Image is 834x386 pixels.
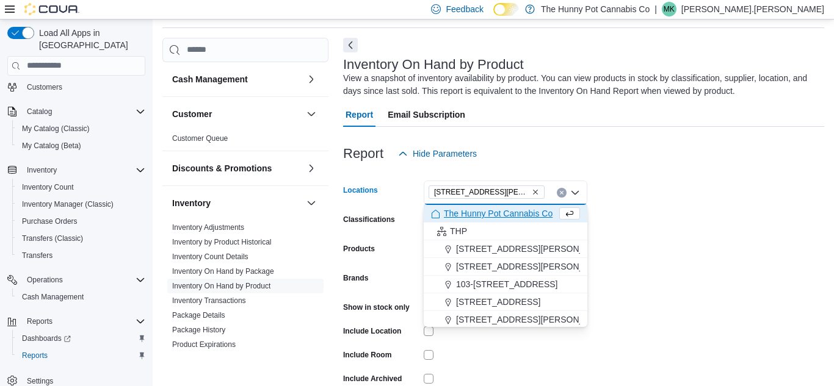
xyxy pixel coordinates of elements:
h3: Customer [172,108,212,120]
button: Clear input [557,188,567,198]
span: Inventory On Hand by Product [172,281,270,291]
button: Inventory Count [12,179,150,196]
button: Customer [304,107,319,121]
button: Reports [2,313,150,330]
a: Dashboards [17,331,76,346]
span: Inventory Count [22,182,74,192]
a: Transfers [17,248,57,263]
span: Cash Management [17,290,145,304]
span: Catalog [22,104,145,119]
button: Inventory Manager (Classic) [12,196,150,213]
span: Load All Apps in [GEOGRAPHIC_DATA] [34,27,145,51]
span: [STREET_ADDRESS][PERSON_NAME] [456,313,611,326]
h3: Cash Management [172,73,248,85]
span: Purchase Orders [22,216,78,226]
a: Inventory On Hand by Product [172,282,270,290]
button: Catalog [2,103,150,120]
span: Transfers [22,251,53,260]
a: Dashboards [12,330,150,347]
h3: Inventory On Hand by Product [343,57,524,72]
span: Transfers (Classic) [22,234,83,243]
button: Operations [22,273,68,287]
span: [STREET_ADDRESS] [456,296,540,308]
span: Inventory Manager (Classic) [17,197,145,212]
span: Feedback [446,3,483,15]
button: Cash Management [172,73,302,85]
span: Dashboards [22,334,71,343]
button: My Catalog (Classic) [12,120,150,137]
a: Inventory On Hand by Package [172,267,274,276]
span: Inventory [27,165,57,175]
a: Inventory Adjustments [172,223,244,232]
button: The Hunny Pot Cannabis Co [424,205,587,223]
button: Transfers [12,247,150,264]
button: 103-[STREET_ADDRESS] [424,276,587,293]
span: Product Expirations [172,340,236,349]
a: Package Details [172,311,225,320]
span: Email Subscription [388,102,465,127]
span: Inventory Transactions [172,296,246,306]
span: The Hunny Pot Cannabis Co [444,207,553,220]
button: Cash Management [304,72,319,87]
label: Products [343,244,375,254]
button: Inventory [304,196,319,210]
span: Hide Parameters [413,148,477,160]
a: Product Expirations [172,340,236,349]
a: Cash Management [17,290,89,304]
h3: Inventory [172,197,211,209]
a: Customer Queue [172,134,228,143]
div: View a snapshot of inventory availability by product. You can view products in stock by classific... [343,72,818,98]
button: Catalog [22,104,57,119]
a: Inventory Count Details [172,252,248,261]
span: Report [346,102,373,127]
button: Next [343,38,358,52]
span: Package History [172,325,225,335]
button: [STREET_ADDRESS][PERSON_NAME] [424,258,587,276]
span: Inventory Count [17,180,145,195]
span: My Catalog (Beta) [17,138,145,153]
a: Customers [22,80,67,95]
button: Discounts & Promotions [304,161,319,176]
span: Inventory by Product Historical [172,237,272,247]
span: [STREET_ADDRESS][PERSON_NAME] [456,243,611,255]
span: Inventory On Hand by Package [172,266,274,276]
span: Dashboards [17,331,145,346]
h3: Report [343,146,383,161]
div: Customer [162,131,328,151]
span: Inventory Count Details [172,252,248,262]
p: | [655,2,657,16]
h3: Discounts & Promotions [172,162,272,174]
button: Remove 1899 Brock Rd from selection in this group [532,188,539,196]
button: Reports [22,314,57,329]
a: Inventory by Product Historical [172,238,272,246]
button: [STREET_ADDRESS] [424,293,587,311]
button: Hide Parameters [393,141,482,166]
button: Inventory [172,197,302,209]
span: Operations [22,273,145,287]
div: Malcolm King.McGowan [662,2,676,16]
button: [STREET_ADDRESS][PERSON_NAME] [424,240,587,258]
span: Operations [27,275,63,285]
span: Catalog [27,107,52,116]
span: Inventory Adjustments [172,223,244,232]
button: Inventory [22,163,62,177]
button: Transfers (Classic) [12,230,150,247]
a: Inventory Manager (Classic) [17,197,118,212]
span: THP [450,225,467,237]
button: Close list of options [570,188,580,198]
span: My Catalog (Classic) [17,121,145,136]
button: Discounts & Promotions [172,162,302,174]
span: Purchase Orders [17,214,145,229]
span: 1899 Brock Rd [429,185,545,199]
label: Locations [343,185,378,195]
label: Classifications [343,215,395,224]
label: Include Room [343,350,391,360]
button: [STREET_ADDRESS][PERSON_NAME] [424,311,587,329]
span: Cash Management [22,292,84,302]
a: Package History [172,326,225,334]
button: Customer [172,108,302,120]
button: My Catalog (Beta) [12,137,150,154]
